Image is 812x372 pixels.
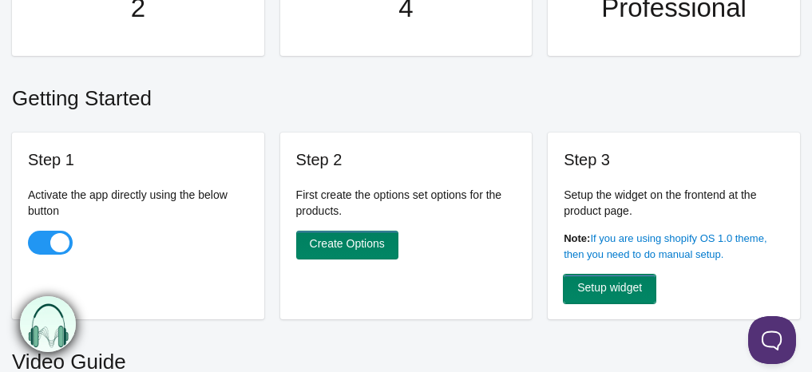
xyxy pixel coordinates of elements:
[748,316,796,364] iframe: Toggle Customer Support
[20,296,76,352] img: bxm.png
[296,148,517,171] h3: Step 2
[564,148,784,171] h3: Step 3
[12,68,800,121] h2: Getting Started
[296,187,517,219] p: First create the options set options for the products.
[296,231,398,259] a: Create Options
[564,232,590,244] b: Note:
[564,187,784,219] p: Setup the widget on the frontend at the product page.
[28,148,248,171] h3: Step 1
[564,275,656,303] a: Setup widget
[564,232,766,260] a: If you are using shopify OS 1.0 theme, then you need to do manual setup.
[28,187,248,219] p: Activate the app directly using the below button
